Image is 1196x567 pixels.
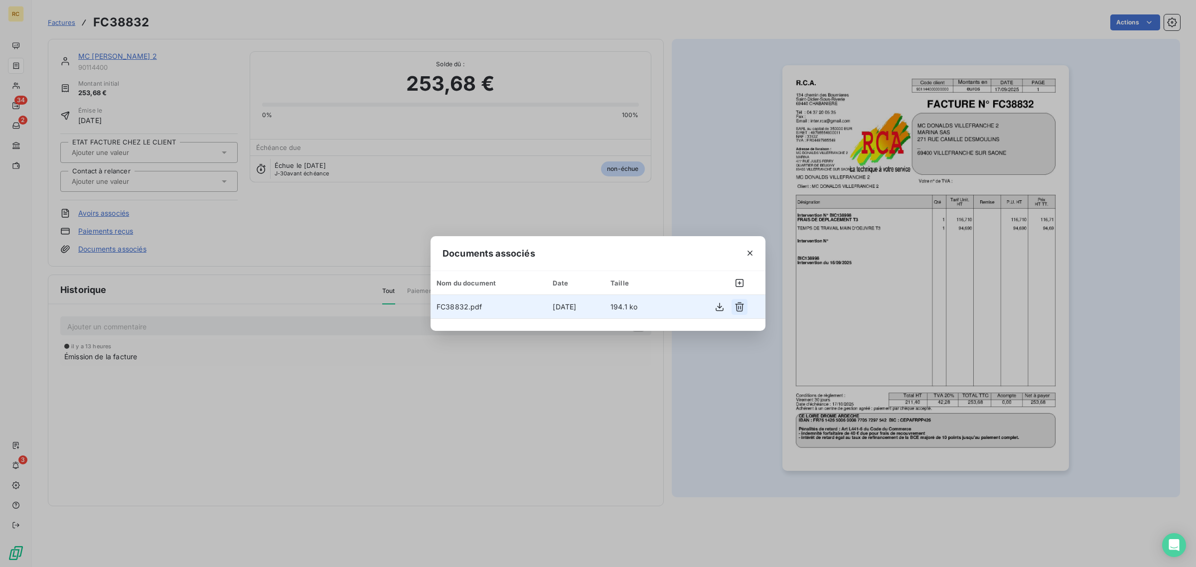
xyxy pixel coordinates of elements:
span: [DATE] [553,302,576,311]
span: Documents associés [443,247,535,260]
span: FC38832.pdf [437,302,482,311]
div: Open Intercom Messenger [1162,533,1186,557]
div: Date [553,279,598,287]
div: Nom du document [437,279,541,287]
div: Taille [610,279,662,287]
span: 194.1 ko [610,302,637,311]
